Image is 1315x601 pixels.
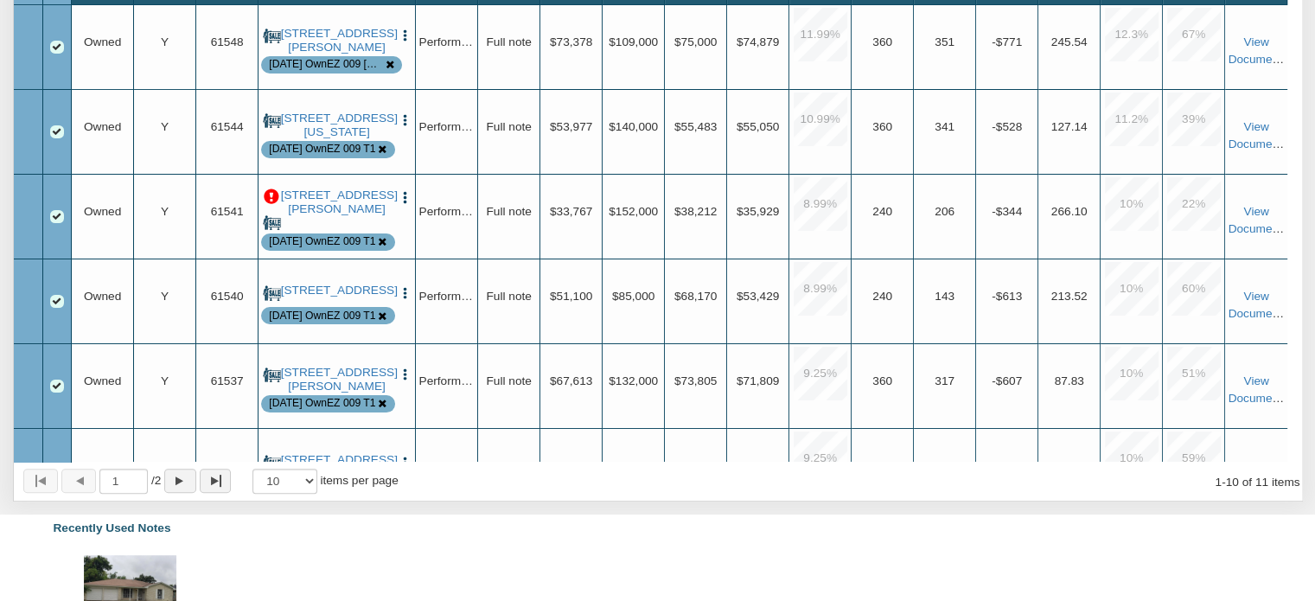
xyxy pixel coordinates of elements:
div: Row 4, Row Selection Checkbox [50,295,64,309]
a: View Documents [1228,290,1287,320]
span: $109,000 [609,35,658,48]
img: cell-menu.png [398,190,412,205]
a: View Documents [1228,459,1287,489]
a: 1144 North Tibbs, Indianapolis, IN, 46222 [281,27,393,55]
a: 5012 Washington Street, Westpoint, IN, 47992 [281,112,393,140]
span: Y [161,290,169,303]
span: $140,000 [609,120,658,133]
a: 112 South Main Street, Greens Fork, IN, 47345 [281,453,393,467]
span: -$853 [992,459,1022,472]
button: Page back [61,469,96,493]
span: 61548 [211,35,244,48]
span: 2 [151,472,161,489]
a: 2051 Perkins Avenue, Indianapolis, IN, 46203 [281,366,393,394]
span: 87.83 [1055,374,1084,387]
span: 143 [935,290,954,303]
span: 61544 [211,120,244,133]
span: 61540 [211,290,244,303]
span: 180 [872,459,892,472]
button: Page forward [164,469,195,493]
span: Full note [486,459,531,472]
span: 240 [872,290,892,303]
span: Performing [418,459,476,472]
span: $73,805 [674,374,717,387]
div: 10.0 [1105,262,1159,316]
span: 61536 [211,459,244,472]
span: 61541 [211,205,244,218]
button: Press to open the note menu [398,453,412,470]
span: $68,170 [674,290,717,303]
span: Y [161,35,169,48]
div: Row 3, Row Selection Checkbox [50,210,64,224]
span: Full note [486,205,531,218]
img: cell-menu.png [398,456,412,470]
span: $75,000 [674,35,717,48]
span: $74,879 [737,35,779,48]
a: 1220 East Gimber Street, Indianapolis, IN, 46203 [281,189,393,217]
div: Recently Used Notes [15,511,1300,546]
span: $67,613 [550,374,592,387]
img: for_sale.png [263,366,281,384]
span: Owned [84,120,121,133]
span: Performing [418,35,476,48]
span: 245.54 [1051,35,1088,48]
span: Full note [486,290,531,303]
button: Press to open the note menu [398,366,412,383]
span: -$607 [992,374,1022,387]
abbr: of [151,474,155,487]
span: $70,823 [737,459,779,472]
span: 240 [872,205,892,218]
input: Selected page [99,469,148,494]
div: Note is contained in the pool 8-26-25 OwnEZ 009 T1 [269,309,375,323]
div: Row 2, Row Selection Checkbox [50,125,64,139]
div: Note is contained in the pool 8-26-25 OwnEZ 009 T1 [269,396,375,411]
span: 206 [935,205,954,218]
span: Performing [418,290,476,303]
div: 59.0 [1167,432,1221,485]
span: $51,100 [550,290,592,303]
div: 8.99 [794,262,847,316]
span: 351 [935,35,954,48]
span: $115,000 [609,459,658,472]
img: cell-menu.png [398,29,412,43]
span: Owned [84,205,121,218]
span: Full note [486,120,531,133]
a: 1514 East 18th Street, Anderson, IN, 46016 [281,284,393,297]
img: for_sale.png [263,27,281,45]
span: -$528 [992,120,1022,133]
abbr: through [1222,476,1226,489]
span: -$613 [992,290,1022,303]
div: 11.99 [794,8,847,61]
div: Row 1, Row Selection Checkbox [50,41,64,54]
button: Press to open the note menu [398,27,412,44]
span: 360 [872,374,892,387]
img: cell-menu.png [398,286,412,301]
div: 10.0 [1105,177,1159,231]
img: cell-menu.png [398,113,412,128]
span: Performing [418,120,476,133]
a: View Documents [1228,205,1287,235]
span: 300.22 [1051,459,1088,472]
span: Performing [418,205,476,218]
span: Full note [486,35,531,48]
span: Y [161,120,169,133]
span: 132 [935,459,954,472]
span: 341 [935,120,954,133]
img: for_sale.png [263,284,281,302]
div: 39.0 [1167,93,1221,146]
div: Note is contained in the pool 8-26-25 OwnEZ 009 T1 [269,142,375,157]
span: $71,809 [737,374,779,387]
span: Owned [84,459,121,472]
a: View Documents [1228,120,1287,150]
span: $68,140 [550,459,592,472]
button: Page to first [23,469,58,493]
span: Owned [84,290,121,303]
button: Page to last [200,469,231,493]
span: Y [161,374,169,387]
span: $55,050 [737,120,779,133]
span: 360 [872,120,892,133]
div: Note is contained in the pool 9-4-25 OwnEZ 009 T3 [269,57,383,72]
span: $82,891 [674,459,717,472]
span: $73,378 [550,35,592,48]
span: -$344 [992,205,1022,218]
